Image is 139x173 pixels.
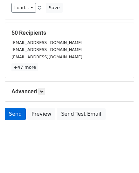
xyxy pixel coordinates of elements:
a: Load... [11,3,36,13]
a: Send [5,108,26,120]
a: +47 more [11,63,38,71]
a: Send Test Email [57,108,105,120]
h5: Advanced [11,88,128,95]
h5: 50 Recipients [11,29,128,36]
small: [EMAIL_ADDRESS][DOMAIN_NAME] [11,54,82,59]
small: [EMAIL_ADDRESS][DOMAIN_NAME] [11,40,82,45]
small: [EMAIL_ADDRESS][DOMAIN_NAME] [11,47,82,52]
iframe: Chat Widget [107,142,139,173]
button: Save [46,3,62,13]
a: Preview [27,108,55,120]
